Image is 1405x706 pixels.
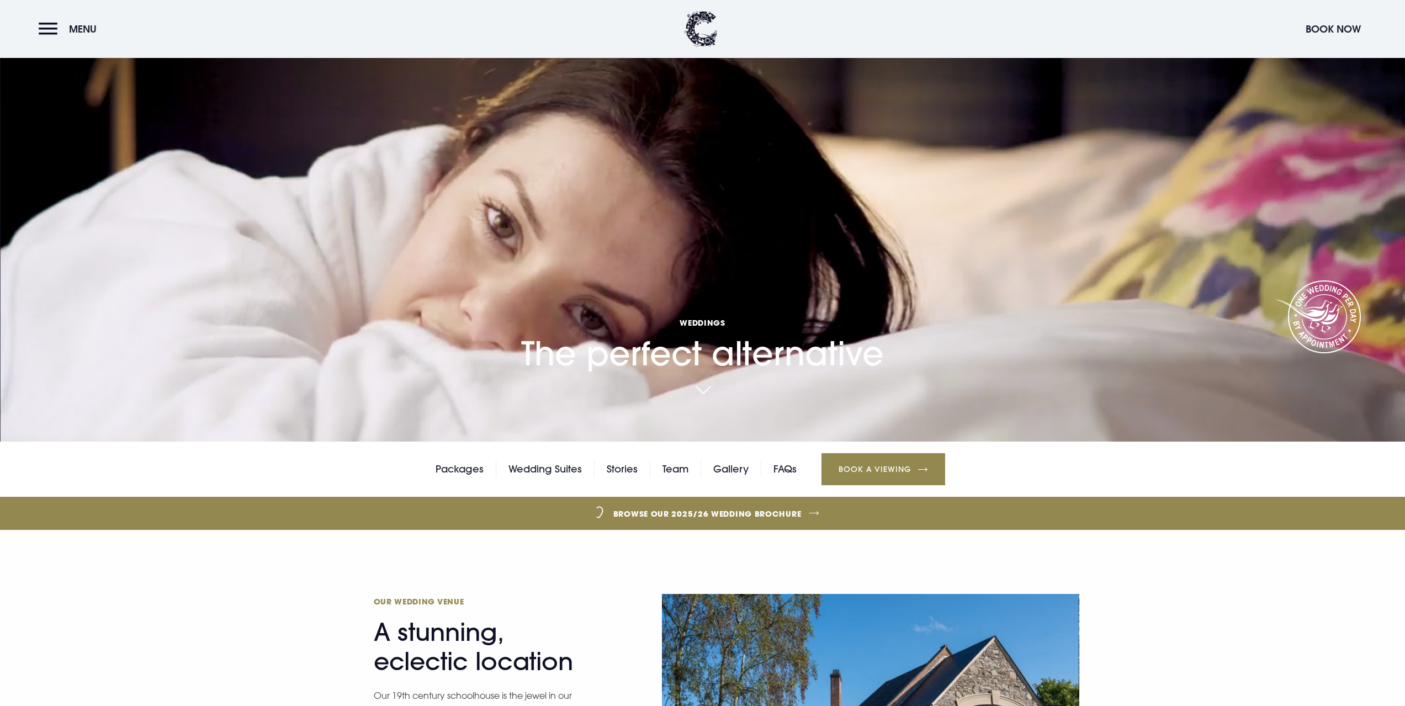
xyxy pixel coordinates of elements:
a: Wedding Suites [508,461,582,477]
span: Our Wedding Venue [374,596,589,607]
a: FAQs [773,461,797,477]
a: Packages [436,461,484,477]
button: Menu [39,17,102,41]
h2: A stunning, eclectic location [374,596,589,676]
a: Team [662,461,688,477]
h1: The perfect alternative [521,231,884,373]
span: Menu [69,23,97,35]
a: Book a Viewing [821,453,945,485]
span: Weddings [521,317,884,328]
img: Clandeboye Lodge [685,11,718,47]
button: Book Now [1300,17,1366,41]
a: Stories [607,461,638,477]
a: Gallery [713,461,749,477]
